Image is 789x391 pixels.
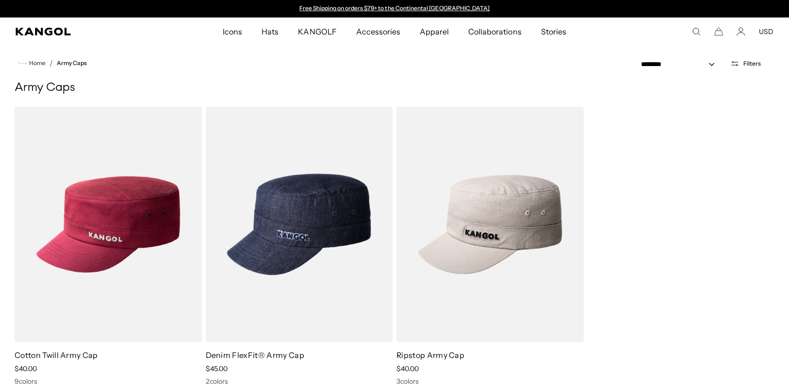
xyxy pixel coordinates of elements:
[356,17,400,46] span: Accessories
[15,81,774,95] h1: Army Caps
[396,377,584,386] div: 3 colors
[27,60,46,67] span: Home
[637,59,724,69] select: Sort by: Featured
[288,17,346,46] a: KANGOLF
[396,350,464,360] a: Ripstop Army Cap
[57,60,87,67] a: Army Caps
[18,59,46,68] a: Home
[420,17,449,46] span: Apparel
[714,27,723,36] button: Cart
[468,17,521,46] span: Collaborations
[346,17,410,46] a: Accessories
[396,107,584,342] img: Ripstop Army Cap
[459,17,531,46] a: Collaborations
[46,57,53,69] li: /
[299,4,490,12] a: Free Shipping on orders $79+ to the Continental [GEOGRAPHIC_DATA]
[531,17,576,46] a: Stories
[206,377,393,386] div: 2 colors
[206,107,393,342] img: Denim FlexFit® Army Cap
[213,17,252,46] a: Icons
[295,5,494,13] slideshow-component: Announcement bar
[223,17,242,46] span: Icons
[295,5,494,13] div: Announcement
[206,364,228,373] span: $45.00
[737,27,745,36] a: Account
[410,17,459,46] a: Apparel
[15,377,202,386] div: 9 colors
[743,60,761,67] span: Filters
[15,350,98,360] a: Cotton Twill Army Cap
[541,17,566,46] span: Stories
[298,17,336,46] span: KANGOLF
[15,107,202,342] img: Cotton Twill Army Cap
[16,28,147,35] a: Kangol
[396,364,419,373] span: $40.00
[692,27,701,36] summary: Search here
[262,17,279,46] span: Hats
[295,5,494,13] div: 1 of 2
[252,17,288,46] a: Hats
[206,350,304,360] a: Denim FlexFit® Army Cap
[15,364,37,373] span: $40.00
[724,59,767,68] button: Open filters
[759,27,773,36] button: USD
